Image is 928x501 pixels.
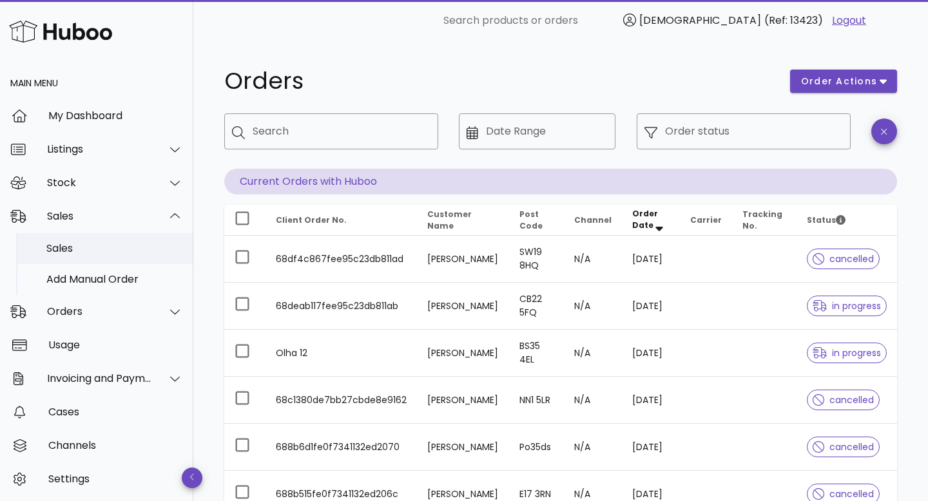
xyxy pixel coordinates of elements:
[790,70,897,93] button: order actions
[622,377,680,424] td: [DATE]
[519,209,543,231] span: Post Code
[9,17,112,45] img: Huboo Logo
[564,236,622,283] td: N/A
[622,330,680,377] td: [DATE]
[690,214,722,225] span: Carrier
[813,395,874,404] span: cancelled
[509,283,565,330] td: CB22 5FQ
[417,205,509,236] th: Customer Name
[276,214,347,225] span: Client Order No.
[807,214,846,225] span: Status
[509,205,565,236] th: Post Code
[632,208,658,231] span: Order Date
[48,109,183,122] div: My Dashboard
[732,205,797,236] th: Tracking No.
[564,205,622,236] th: Channel
[564,377,622,424] td: N/A
[417,236,509,283] td: [PERSON_NAME]
[427,209,472,231] span: Customer Name
[832,13,866,28] a: Logout
[48,439,183,451] div: Channels
[800,75,878,88] span: order actions
[797,205,897,236] th: Status
[622,283,680,330] td: [DATE]
[47,372,152,384] div: Invoicing and Payments
[622,236,680,283] td: [DATE]
[47,210,152,222] div: Sales
[509,236,565,283] td: SW19 8HQ
[47,305,152,317] div: Orders
[509,377,565,424] td: NN1 5LR
[680,205,732,236] th: Carrier
[417,377,509,424] td: [PERSON_NAME]
[266,236,417,283] td: 68df4c867fee95c23db811ad
[46,273,183,285] div: Add Manual Order
[224,70,775,93] h1: Orders
[564,424,622,471] td: N/A
[764,13,823,28] span: (Ref: 13423)
[224,169,897,194] p: Current Orders with Huboo
[48,473,183,485] div: Settings
[48,406,183,418] div: Cases
[813,254,874,263] span: cancelled
[47,143,152,155] div: Listings
[266,377,417,424] td: 68c1380de7bb27cbde8e9162
[813,301,881,310] span: in progress
[509,330,565,377] td: BS35 4EL
[48,339,183,351] div: Usage
[417,330,509,377] td: [PERSON_NAME]
[509,424,565,471] td: Po35ds
[266,424,417,471] td: 688b6d1fe0f7341132ed2070
[813,348,881,357] span: in progress
[622,424,680,471] td: [DATE]
[813,489,874,498] span: cancelled
[622,205,680,236] th: Order Date: Sorted descending. Activate to remove sorting.
[417,283,509,330] td: [PERSON_NAME]
[266,330,417,377] td: Olha 12
[417,424,509,471] td: [PERSON_NAME]
[639,13,761,28] span: [DEMOGRAPHIC_DATA]
[742,209,782,231] span: Tracking No.
[564,283,622,330] td: N/A
[47,176,152,189] div: Stock
[46,242,183,254] div: Sales
[266,205,417,236] th: Client Order No.
[574,214,612,225] span: Channel
[564,330,622,377] td: N/A
[266,283,417,330] td: 68deab117fee95c23db811ab
[813,442,874,451] span: cancelled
